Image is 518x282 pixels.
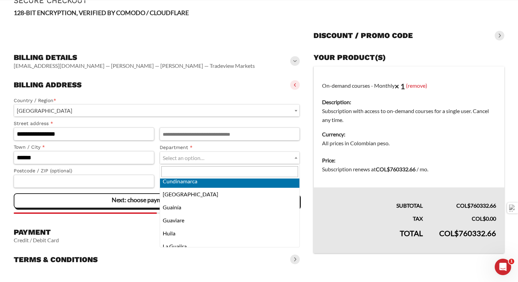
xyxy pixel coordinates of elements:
[14,228,59,237] h3: Payment
[160,151,300,164] span: State
[160,144,300,151] label: Department
[14,9,189,16] strong: 128-BIT ENCRYPTION, VERIFIED BY COMODO / CLOUDFLARE
[417,166,427,172] span: / mo
[160,227,300,240] li: Huila
[395,82,405,91] strong: × 1
[314,66,504,152] td: On-demand courses - Monthly
[163,155,205,161] span: Select an option…
[376,166,390,172] span: COL$
[14,104,300,117] span: Country / Region
[314,223,431,253] th: Total
[160,201,300,214] li: Guainía
[439,229,496,238] bdi: 760332.66
[14,167,154,175] label: Postcode / ZIP
[456,202,470,209] span: COL$
[406,82,427,88] a: (remove)
[376,166,416,172] bdi: 760332.66
[14,237,59,244] vaadin-horizontal-layout: Credit / Debit Card
[14,97,300,105] label: Country / Region
[14,80,82,90] h3: Billing address
[14,255,98,265] h3: Terms & conditions
[322,139,496,148] dd: All prices in Colombian peso.
[160,240,300,253] li: La Guajira
[439,229,459,238] span: COL$
[313,31,413,40] h3: Discount / promo code
[322,130,496,139] dt: Currency:
[14,143,154,151] label: Town / City
[314,187,431,210] th: Subtotal
[14,53,255,62] h3: Billing details
[322,98,496,107] dt: Description:
[160,188,300,201] li: [GEOGRAPHIC_DATA]
[14,193,300,208] vaadin-button: Next: choose payment method
[14,105,299,117] span: Colombia
[322,107,496,124] dd: Subscription with access to on-demand courses for a single user. Cancel any time.
[160,175,300,188] li: Cundinamarca
[50,168,72,173] span: (optional)
[472,215,496,222] bdi: 0.00
[322,166,428,172] span: Subscription renews at .
[495,259,511,275] iframe: Intercom live chat
[14,62,255,69] vaadin-horizontal-layout: [EMAIL_ADDRESS][DOMAIN_NAME] — [PERSON_NAME] — [PERSON_NAME] — Tradeview Markets
[456,202,496,209] bdi: 760332.66
[314,210,431,223] th: Tax
[472,215,486,222] span: COL$
[160,214,300,227] li: Guaviare
[322,156,496,165] dt: Price:
[14,120,154,127] label: Street address
[509,259,514,264] span: 1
